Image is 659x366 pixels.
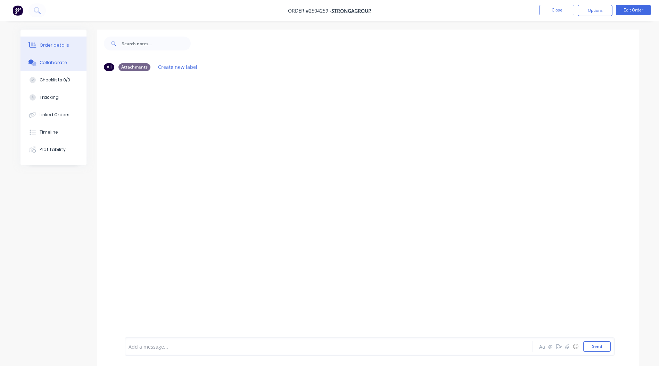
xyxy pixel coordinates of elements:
div: Attachments [118,63,150,71]
input: Search notes... [122,37,191,50]
button: Options [578,5,612,16]
div: All [104,63,114,71]
button: ☺ [571,342,580,351]
button: Create new label [155,62,201,72]
div: Timeline [40,129,58,135]
button: Aa [538,342,546,351]
img: Factory [13,5,23,16]
button: Tracking [20,89,87,106]
button: Linked Orders [20,106,87,124]
button: Order details [20,37,87,54]
button: Checklists 0/0 [20,71,87,89]
button: Timeline [20,124,87,141]
div: Profitability [40,146,66,153]
button: Close [539,5,574,15]
button: @ [546,342,555,351]
div: Collaborate [40,59,67,66]
button: Profitability [20,141,87,158]
button: Edit Order [616,5,651,15]
span: Order #2504259 - [288,7,331,14]
div: Order details [40,42,69,48]
div: Linked Orders [40,112,69,118]
button: Send [583,341,611,352]
div: Tracking [40,94,59,101]
button: Collaborate [20,54,87,71]
div: Checklists 0/0 [40,77,70,83]
a: Strongagroup [331,7,371,14]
